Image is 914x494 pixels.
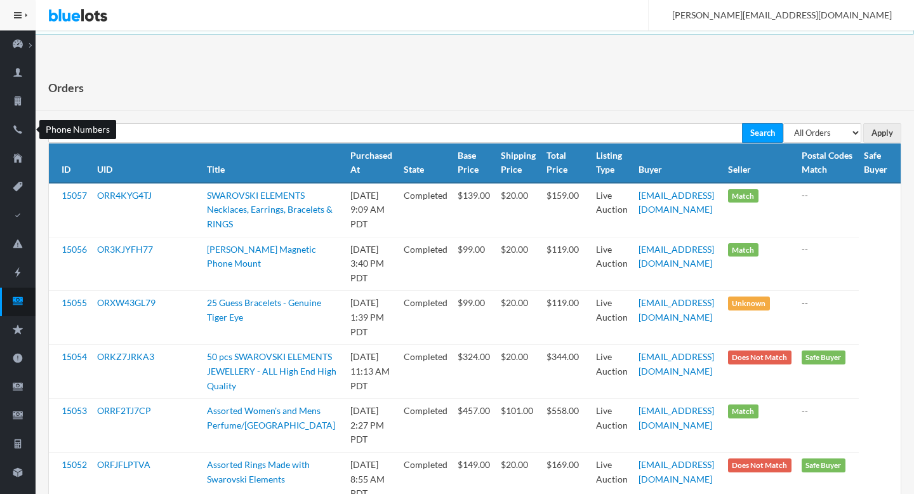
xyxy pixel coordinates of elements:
a: [EMAIL_ADDRESS][DOMAIN_NAME] [639,190,714,215]
a: [EMAIL_ADDRESS][DOMAIN_NAME] [639,351,714,377]
td: $20.00 [496,291,541,345]
span: Match [728,404,758,418]
td: -- [797,399,859,453]
td: [DATE] 3:40 PM PDT [345,237,399,291]
th: Listing Type [591,144,633,183]
td: Completed [399,183,453,237]
a: 15054 [62,351,87,362]
td: -- [797,237,859,291]
td: $119.00 [541,291,591,345]
span: Safe Buyer [802,350,845,364]
a: 50 pcs SWAROVSKI ELEMENTS JEWELLERY - ALL High End High Quality [207,351,336,391]
a: Assorted Women's and Mens Perfume/[GEOGRAPHIC_DATA] [207,405,335,431]
span: Does Not Match [728,350,791,364]
a: [EMAIL_ADDRESS][DOMAIN_NAME] [639,244,714,269]
td: $20.00 [496,237,541,291]
h1: Orders [48,78,84,97]
a: ORRF2TJ7CP [97,405,151,416]
span: Does Not Match [728,458,791,472]
td: Live Auction [591,237,633,291]
td: Completed [399,291,453,345]
input: Search [742,123,783,143]
th: Seller [723,144,797,183]
td: $99.00 [453,291,495,345]
th: Shipping Price [496,144,541,183]
td: [DATE] 9:09 AM PDT [345,183,399,237]
td: -- [797,291,859,345]
td: $159.00 [541,183,591,237]
a: [EMAIL_ADDRESS][DOMAIN_NAME] [639,459,714,484]
td: Completed [399,237,453,291]
a: 15056 [62,244,87,255]
a: SWAROVSKI ELEMENTS Necklaces, Earrings, Bracelets & RINGS [207,190,333,229]
a: [EMAIL_ADDRESS][DOMAIN_NAME] [639,405,714,431]
td: Live Auction [591,399,633,453]
td: Live Auction [591,345,633,399]
a: ORXW43GL79 [97,297,156,308]
td: [DATE] 11:13 AM PDT [345,345,399,399]
a: 25 Guess Bracelets - Genuine Tiger Eye [207,297,321,323]
th: Buyer [633,144,723,183]
a: ORR4KYG4TJ [97,190,152,201]
th: Purchased At [345,144,399,183]
td: $558.00 [541,399,591,453]
a: OR3KJYFH77 [97,244,153,255]
td: [DATE] 1:39 PM PDT [345,291,399,345]
td: Completed [399,345,453,399]
td: $324.00 [453,345,495,399]
th: State [399,144,453,183]
span: Match [728,243,758,257]
td: $139.00 [453,183,495,237]
th: Safe Buyer [859,144,901,183]
td: [DATE] 2:27 PM PDT [345,399,399,453]
td: -- [797,183,859,237]
a: 15053 [62,405,87,416]
a: [PERSON_NAME] Magnetic Phone Mount [207,244,316,269]
input: Apply [863,123,901,143]
td: Completed [399,399,453,453]
span: Match [728,189,758,203]
a: ORFJFLPTVA [97,459,150,470]
th: UID [92,144,202,183]
td: $119.00 [541,237,591,291]
span: Unknown [728,297,770,310]
a: [EMAIL_ADDRESS][DOMAIN_NAME] [639,297,714,323]
th: Postal Codes Match [797,144,859,183]
div: Phone Numbers [39,120,116,139]
a: ORKZ7JRKA3 [97,351,154,362]
th: Title [202,144,345,183]
td: Live Auction [591,291,633,345]
td: $20.00 [496,345,541,399]
a: Assorted Rings Made with Swarovski Elements [207,459,310,484]
td: $457.00 [453,399,495,453]
td: Live Auction [591,183,633,237]
span: [PERSON_NAME][EMAIL_ADDRESS][DOMAIN_NAME] [658,10,892,20]
a: 15052 [62,459,87,470]
span: Safe Buyer [802,458,845,472]
th: Base Price [453,144,495,183]
th: Total Price [541,144,591,183]
td: $20.00 [496,183,541,237]
th: ID [49,144,92,183]
td: $99.00 [453,237,495,291]
td: $344.00 [541,345,591,399]
a: 15055 [62,297,87,308]
a: 15057 [62,190,87,201]
td: $101.00 [496,399,541,453]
